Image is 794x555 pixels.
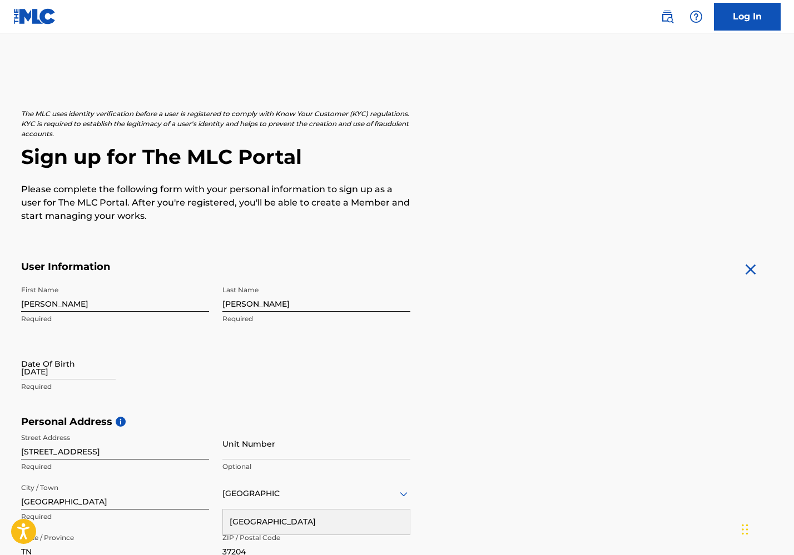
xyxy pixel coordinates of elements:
a: Log In [714,3,781,31]
h5: Personal Address [21,416,773,428]
h5: User Information [21,261,410,273]
p: Please complete the following form with your personal information to sign up as a user for The ML... [21,183,410,223]
img: MLC Logo [13,8,56,24]
p: Required [21,512,209,522]
span: i [116,417,126,427]
p: Optional [222,462,410,472]
p: Required [222,314,410,324]
div: Drag [742,513,748,546]
p: Required [21,382,209,392]
p: Required [21,314,209,324]
h2: Sign up for The MLC Portal [21,144,773,169]
a: Public Search [656,6,678,28]
p: Required [21,462,209,472]
iframe: Chat Widget [738,502,794,555]
div: [GEOGRAPHIC_DATA] [223,509,410,534]
p: The MLC uses identity verification before a user is registered to comply with Know Your Customer ... [21,109,410,139]
img: help [689,10,703,23]
img: search [661,10,674,23]
img: close [742,261,760,278]
div: Help [685,6,707,28]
